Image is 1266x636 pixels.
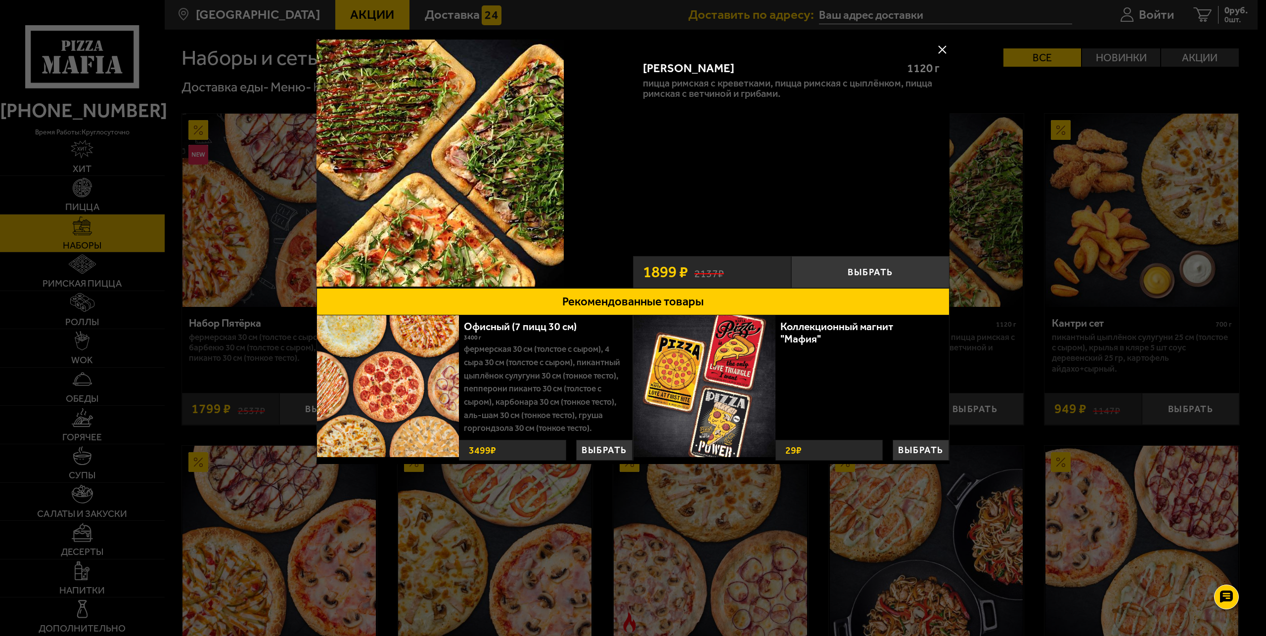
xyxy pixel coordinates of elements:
[576,440,633,461] button: Выбрать
[316,40,633,288] a: Мама Миа
[643,264,688,280] span: 1899 ₽
[464,320,590,333] a: Офисный (7 пицц 30 см)
[316,288,949,315] button: Рекомендованные товары
[780,320,893,345] a: Коллекционный магнит "Мафия"
[643,61,897,76] div: [PERSON_NAME]
[907,61,940,75] span: 1120 г
[643,78,940,99] p: Пицца Римская с креветками, Пицца Римская с цыплёнком, Пицца Римская с ветчиной и грибами.
[464,334,481,341] span: 3400 г
[464,342,625,435] p: Фермерская 30 см (толстое с сыром), 4 сыра 30 см (толстое с сыром), Пикантный цыплёнок сулугуни 3...
[694,265,724,279] s: 2137 ₽
[893,440,949,461] button: Выбрать
[466,440,498,460] strong: 3499 ₽
[791,256,949,288] button: Выбрать
[316,40,564,287] img: Мама Миа
[783,440,804,460] strong: 29 ₽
